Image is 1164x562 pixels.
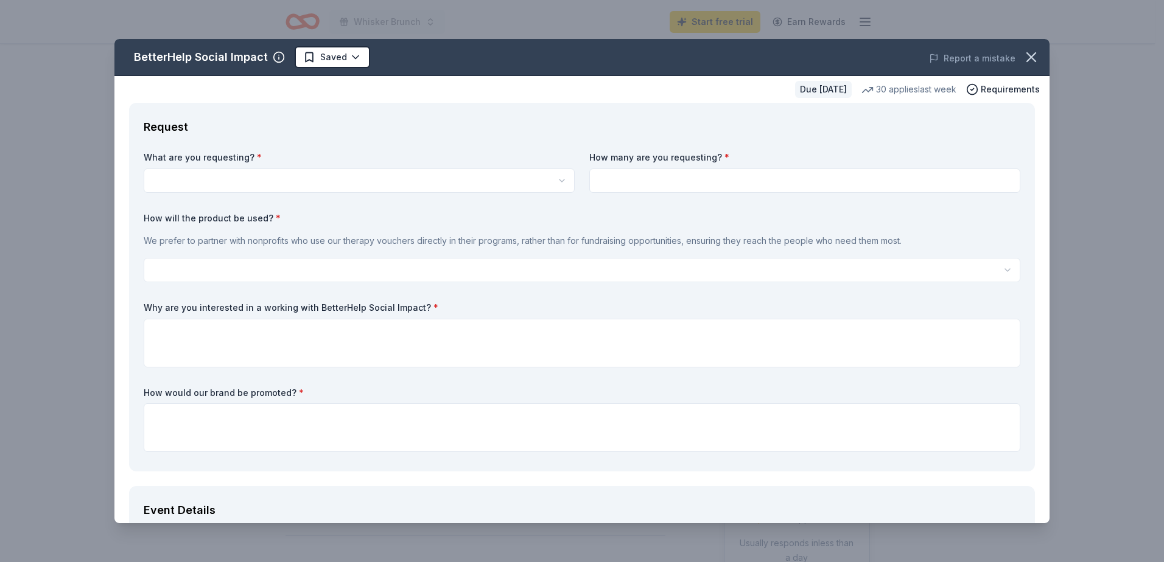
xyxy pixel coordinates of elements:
button: Report a mistake [929,51,1015,66]
span: Requirements [981,82,1040,97]
div: Event Details [144,501,1020,520]
div: Request [144,117,1020,137]
label: How will the product be used? [144,212,1020,224]
label: How would our brand be promoted? [144,387,1020,399]
label: Why are you interested in a working with BetterHelp Social Impact? [144,302,1020,314]
button: Requirements [966,82,1040,97]
p: We prefer to partner with nonprofits who use our therapy vouchers directly in their programs, rat... [144,234,1020,248]
button: Saved [295,46,370,68]
div: Due [DATE] [795,81,852,98]
label: How many are you requesting? [589,151,1020,164]
div: 30 applies last week [861,82,956,97]
div: BetterHelp Social Impact [134,47,268,67]
label: What are you requesting? [144,151,575,164]
span: Saved [320,50,347,64]
div: We've pre-filled information from your event. To update, please edit your event and then refresh ... [144,520,1020,535]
